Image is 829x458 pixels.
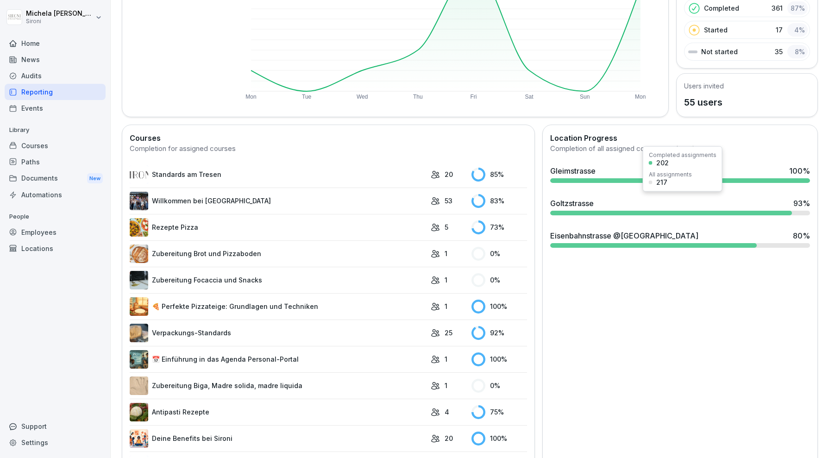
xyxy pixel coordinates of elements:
div: Completion of all assigned courses per location [550,144,810,154]
a: Paths [5,154,106,170]
div: Eisenbahnstrasse @[GEOGRAPHIC_DATA] [550,230,698,241]
p: Sironi [26,18,94,25]
a: Deine Benefits bei Sironi [130,429,426,448]
img: fasetpntm7x32yk9zlbwihav.png [130,324,148,342]
p: 361 [772,3,783,13]
p: 1 [445,249,447,258]
a: Goltzstrasse93% [546,194,814,219]
img: pak3lu93rb7wwt42kbfr1gbm.png [130,403,148,421]
a: Verpackungs-Standards [130,324,426,342]
h5: Users invited [684,81,724,91]
text: Wed [357,94,368,100]
p: 1 [445,354,447,364]
a: Reporting [5,84,106,100]
p: Michela [PERSON_NAME] [26,10,94,18]
text: Tue [302,94,312,100]
p: 20 [445,433,453,443]
a: Zubereitung Biga, Madre solida, madre liquida [130,376,426,395]
p: Not started [701,47,738,56]
p: 4 [445,407,449,417]
a: Events [5,100,106,116]
a: Gleimstrasse100% [546,162,814,187]
img: xmkdnyjyz2x3qdpcryl1xaw9.png [130,192,148,210]
div: Support [5,418,106,434]
div: New [87,173,103,184]
p: 35 [775,47,783,56]
a: Zubereitung Brot und Pizzaboden [130,245,426,263]
img: tz25f0fmpb70tuguuhxz5i1d.png [130,218,148,237]
div: Gleimstrasse [550,165,596,176]
img: qv31ye6da0ab8wtu5n9xmwyd.png [130,429,148,448]
div: 75 % [471,405,527,419]
div: 217 [656,179,667,186]
div: 0 % [471,273,527,287]
p: People [5,209,106,224]
p: Started [704,25,728,35]
div: 73 % [471,220,527,234]
img: gxsr99ubtjittqjfg6pwkycm.png [130,271,148,289]
div: 92 % [471,326,527,340]
text: Mon [635,94,646,100]
div: 80 % [793,230,810,241]
div: 202 [656,160,669,166]
a: Willkommen bei [GEOGRAPHIC_DATA] [130,192,426,210]
a: Standards am Tresen [130,165,426,184]
h2: Courses [130,132,527,144]
p: 55 users [684,95,724,109]
p: 17 [776,25,783,35]
div: 100 % [471,352,527,366]
a: Employees [5,224,106,240]
h2: Location Progress [550,132,810,144]
div: 93 % [793,198,810,209]
a: Eisenbahnstrasse @[GEOGRAPHIC_DATA]80% [546,226,814,251]
div: All assignments [649,172,692,177]
div: Completed assignments [649,152,716,158]
div: 8 % [787,45,808,58]
text: Thu [413,94,423,100]
p: 1 [445,301,447,311]
div: 100 % [471,300,527,314]
text: Mon [245,94,256,100]
img: lqv555mlp0nk8rvfp4y70ul5.png [130,165,148,184]
a: Home [5,35,106,51]
p: 1 [445,275,447,285]
div: 4 % [787,23,808,37]
div: Documents [5,170,106,187]
div: 100 % [789,165,810,176]
a: 📅 Einführung in das Agenda Personal-Portal [130,350,426,369]
div: 83 % [471,194,527,208]
a: Audits [5,68,106,84]
p: 5 [445,222,448,232]
img: n4f2cqccs96lk5p80vn9ymkx.png [130,350,148,369]
img: w9nobtcttnghg4wslidxrrlr.png [130,245,148,263]
a: Settings [5,434,106,451]
a: Zubereitung Focaccia und Snacks [130,271,426,289]
a: Automations [5,187,106,203]
div: Goltzstrasse [550,198,594,209]
img: uret0dpew0m45fba0n5f2jj7.png [130,297,148,316]
text: Fri [470,94,477,100]
p: 20 [445,169,453,179]
a: DocumentsNew [5,170,106,187]
div: 85 % [471,168,527,182]
div: 0 % [471,379,527,393]
a: Courses [5,138,106,154]
text: Sat [525,94,534,100]
a: 🍕 Perfekte Pizzateige: Grundlagen und Techniken [130,297,426,316]
a: Locations [5,240,106,257]
div: 100 % [471,432,527,445]
div: News [5,51,106,68]
a: Rezepte Pizza [130,218,426,237]
div: Completion for assigned courses [130,144,527,154]
div: 0 % [471,247,527,261]
p: Completed [704,3,739,13]
div: 87 % [787,1,808,15]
